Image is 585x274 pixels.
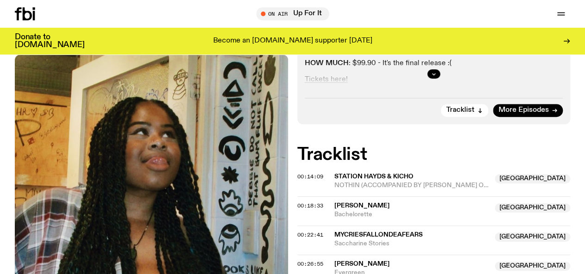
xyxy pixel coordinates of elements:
[213,37,372,45] p: Become an [DOMAIN_NAME] supporter [DATE]
[334,261,390,267] span: [PERSON_NAME]
[441,104,488,117] button: Tracklist
[297,202,323,209] span: 00:18:33
[334,202,390,209] span: [PERSON_NAME]
[297,174,323,179] button: 00:14:09
[256,7,329,20] button: On AirUp For It
[334,239,490,248] span: Saccharine Stories
[493,104,563,117] a: More Episodes
[499,107,549,114] span: More Episodes
[297,231,323,238] span: 00:22:41
[334,173,413,180] span: Station Hayds & KICHO
[297,260,323,268] span: 00:26:55
[266,10,325,17] span: Tune in live
[297,262,323,267] button: 00:26:55
[334,210,490,219] span: Bachelorette
[495,262,570,271] span: [GEOGRAPHIC_DATA]
[334,231,423,238] span: mycriesfallondeafears
[446,107,474,114] span: Tracklist
[495,174,570,183] span: [GEOGRAPHIC_DATA]
[334,181,490,190] span: NOTHIN (ACCOMPANIED BY [PERSON_NAME] ON THE SAXOPHONE) (feat. [PERSON_NAME])
[15,33,85,49] h3: Donate to [DOMAIN_NAME]
[297,203,323,208] button: 00:18:33
[495,232,570,242] span: [GEOGRAPHIC_DATA]
[297,232,323,237] button: 00:22:41
[297,173,323,180] span: 00:14:09
[495,203,570,213] span: [GEOGRAPHIC_DATA]
[297,146,571,163] h2: Tracklist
